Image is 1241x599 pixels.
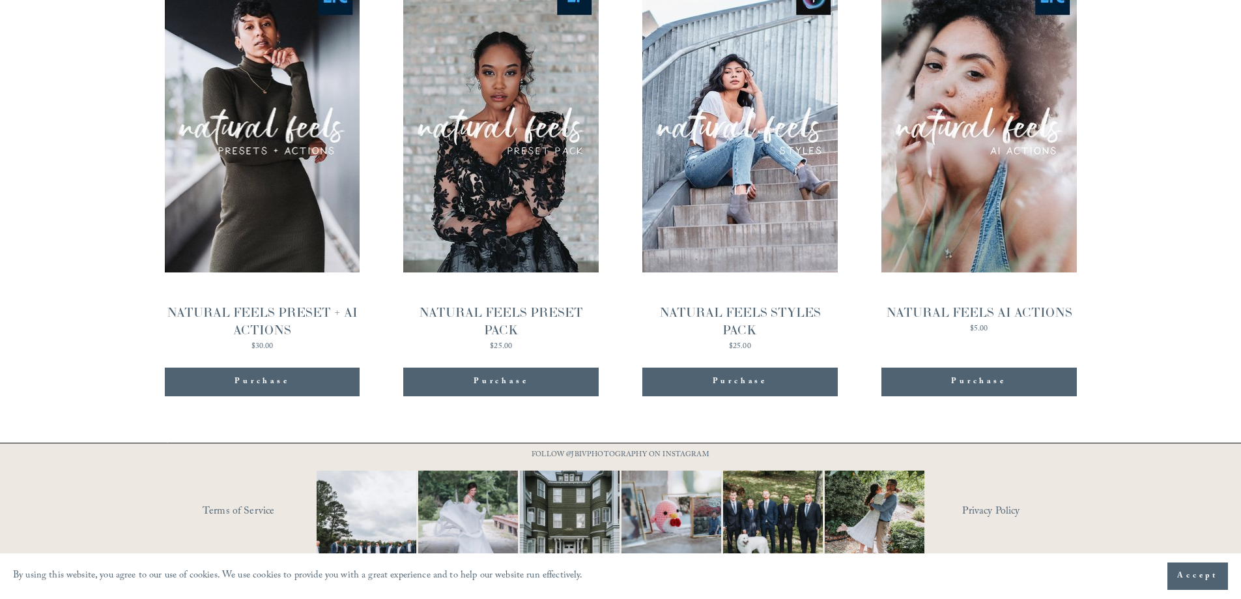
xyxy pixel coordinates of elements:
[403,368,599,396] button: Purchase
[642,343,838,351] div: $25.00
[235,375,289,388] span: Purchase
[1177,570,1218,583] span: Accept
[1167,562,1228,590] button: Accept
[642,368,838,396] button: Purchase
[886,304,1072,321] div: NATURAL FEELS AI ACTIONS
[713,375,767,388] span: Purchase
[642,304,838,339] div: NATURAL FEELS STYLES PACK
[393,471,543,570] img: Not every photo needs to be perfectly still, sometimes the best ones are the ones that feel like ...
[698,471,848,570] img: Happy #InternationalDogDay to all the pups who have made wedding days, engagement sessions, and p...
[165,304,360,339] div: NATURAL FEELS PRESET + AI ACTIONS
[597,471,747,570] img: This has got to be one of the cutest detail shots I've ever taken for a wedding! 📷 @thewoobles #I...
[403,343,599,351] div: $25.00
[881,368,1077,396] button: Purchase
[292,471,442,570] img: Definitely, not your typical #WideShotWednesday moment. It&rsquo;s all about the suits, the smile...
[507,448,735,463] p: FOLLOW @JBIVPHOTOGRAPHY ON INSTAGRAM
[962,502,1076,522] a: Privacy Policy
[474,375,528,388] span: Purchase
[403,304,599,339] div: NATURAL FEELS PRESET PACK
[165,368,360,396] button: Purchase
[886,325,1072,333] div: $5.00
[165,343,360,351] div: $30.00
[825,454,924,587] img: It&rsquo;s that time of year where weddings and engagements pick up and I get the joy of capturin...
[951,375,1006,388] span: Purchase
[13,567,583,586] p: By using this website, you agree to our use of cookies. We use cookies to provide you with a grea...
[203,502,354,522] a: Terms of Service
[505,471,634,570] img: Wideshots aren't just &quot;nice to have,&quot; they're a wedding day essential! 🙌 #Wideshotwedne...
